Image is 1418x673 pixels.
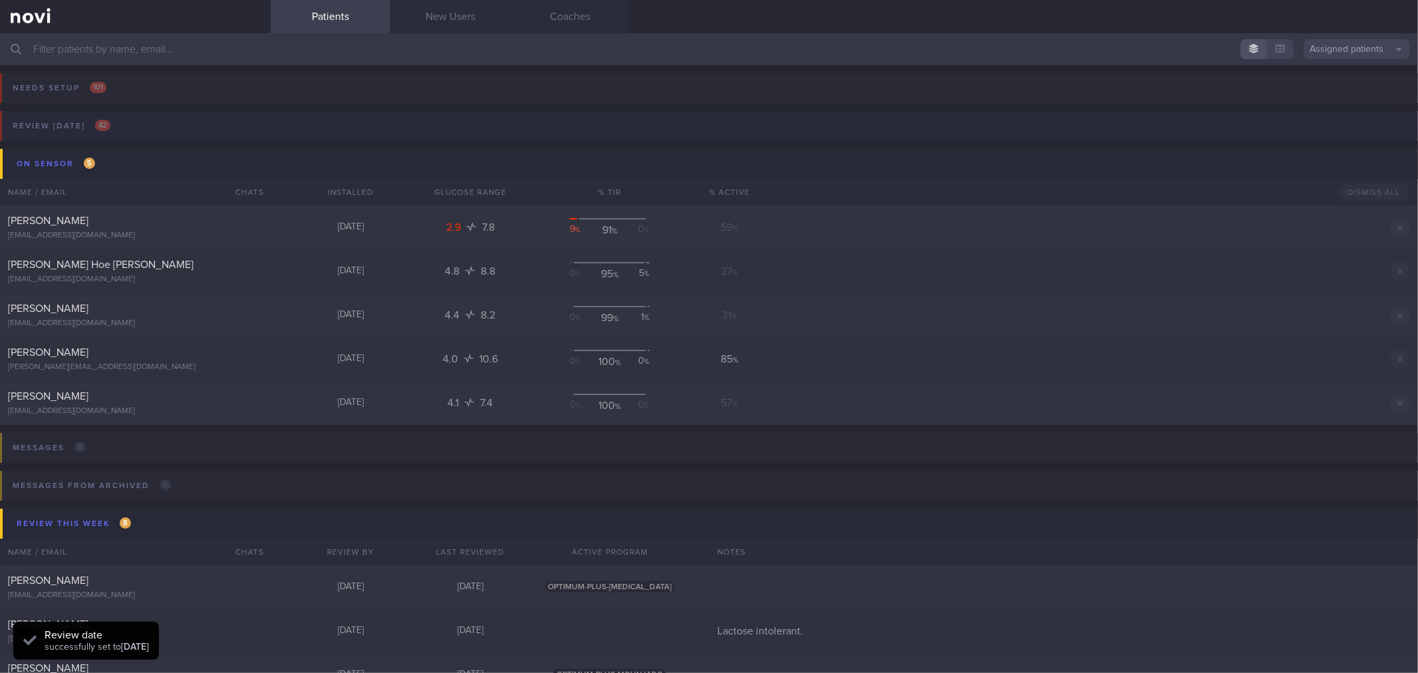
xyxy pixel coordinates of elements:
div: [DATE] [291,397,410,409]
div: Chats [217,539,271,565]
div: Glucose Range [410,179,530,205]
div: Review date [45,628,149,642]
sub: % [615,359,621,367]
div: [DATE] [291,265,410,277]
div: [DATE] [291,353,410,365]
span: [PERSON_NAME] [8,303,88,314]
span: [PERSON_NAME] [8,347,88,358]
div: [EMAIL_ADDRESS][DOMAIN_NAME] [8,634,263,644]
div: 57 [689,396,769,410]
div: [DATE] [291,221,410,233]
button: Assigned patients [1304,39,1410,59]
div: % Active [689,179,769,205]
sub: % [644,402,650,409]
sub: % [613,315,619,323]
div: 27 [689,265,769,278]
div: 0 [570,355,594,368]
span: [PERSON_NAME] [8,215,88,226]
sub: % [733,356,739,364]
span: 7.4 [480,398,493,408]
span: 101 [90,82,106,93]
span: [PERSON_NAME] [8,575,88,586]
div: Review [DATE] [9,117,114,135]
span: OPTIMUM-PLUS-[MEDICAL_DATA] [544,581,675,593]
div: [EMAIL_ADDRESS][DOMAIN_NAME] [8,275,263,285]
span: [PERSON_NAME] Hoe [PERSON_NAME] [8,259,193,270]
div: 1 [626,311,650,325]
sub: % [576,358,581,365]
div: [EMAIL_ADDRESS][DOMAIN_NAME] [8,319,263,329]
sub: % [575,227,580,233]
span: 2.9 [446,222,463,233]
div: [EMAIL_ADDRESS][DOMAIN_NAME] [8,591,263,601]
div: [DATE] [291,581,410,593]
div: [EMAIL_ADDRESS][DOMAIN_NAME] [8,231,263,241]
div: 100 [598,399,622,412]
div: Notes [709,539,1418,565]
div: 0 [570,267,594,281]
div: Review this week [13,515,134,533]
strong: [DATE] [121,642,149,652]
div: 59 [689,221,769,234]
div: 85 [689,352,769,366]
span: 5 [84,158,95,169]
div: [DATE] [291,309,410,321]
sub: % [732,400,738,408]
div: Messages [9,439,89,457]
span: 8 [120,517,131,529]
sub: % [615,403,621,411]
div: [PERSON_NAME][EMAIL_ADDRESS][DOMAIN_NAME] [8,362,263,372]
span: 0 [74,442,86,453]
sub: % [576,271,581,277]
div: [DATE] [291,625,410,637]
sub: % [576,315,581,321]
sub: % [644,227,650,233]
div: 0 [570,311,594,325]
span: 4.0 [443,354,461,364]
div: 95 [598,267,622,281]
div: On sensor [13,155,98,173]
div: Chats [217,179,271,205]
div: 5 [626,267,650,281]
sub: % [644,271,650,277]
span: [PERSON_NAME] [8,391,88,402]
sub: % [732,269,738,277]
div: Last Reviewed [410,539,530,565]
div: 9 [570,223,594,237]
div: 0 [570,399,594,412]
sub: % [613,271,619,279]
span: [PERSON_NAME] [8,619,88,630]
div: Review By [291,539,410,565]
div: 0 [626,399,650,412]
sub: % [733,225,739,233]
span: 42 [95,120,110,131]
div: 0 [626,223,650,237]
div: 91 [598,223,622,237]
div: Needs setup [9,79,110,97]
span: 7.8 [482,222,495,233]
div: Lactose intolerant. [709,624,1418,638]
span: 8.8 [481,266,495,277]
span: 4.1 [447,398,461,408]
sub: % [731,313,737,321]
span: 4.4 [445,310,462,321]
div: Active Program [530,539,689,565]
sub: % [644,315,650,321]
div: 99 [598,311,622,325]
div: [DATE] [410,581,530,593]
sub: % [644,358,650,365]
span: 8.2 [481,310,495,321]
div: Installed [291,179,410,205]
span: 10.6 [479,354,498,364]
span: successfully set to [45,642,149,652]
div: [EMAIL_ADDRESS][DOMAIN_NAME] [8,406,263,416]
div: Messages from Archived [9,477,174,495]
div: [DATE] [410,625,530,637]
span: 0 [160,479,171,491]
sub: % [576,402,581,409]
div: 100 [598,355,622,368]
div: 31 [689,309,769,322]
sub: % [612,227,618,235]
button: Dismiss All [1338,184,1410,201]
span: 4.8 [445,266,462,277]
